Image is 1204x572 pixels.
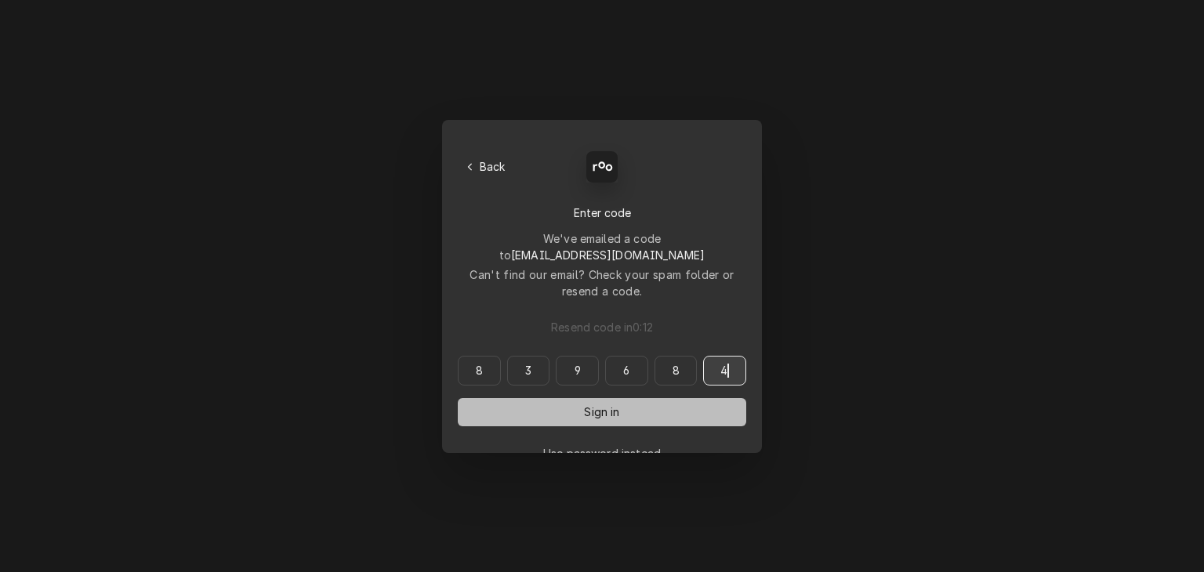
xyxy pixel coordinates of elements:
button: Resend code in0:12 [458,313,746,342]
span: to [499,248,705,262]
button: Back [458,156,515,178]
span: Sign in [581,404,622,420]
button: Sign in [458,398,746,426]
div: Enter code [458,205,746,221]
div: Can't find our email? Check your spam folder or resend a code. [458,266,746,299]
div: We've emailed a code [458,230,746,263]
span: [EMAIL_ADDRESS][DOMAIN_NAME] [511,248,705,262]
span: Resend code in 0 : 12 [548,319,656,335]
span: Back [477,158,509,175]
a: Go to Email and password form [543,445,661,462]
